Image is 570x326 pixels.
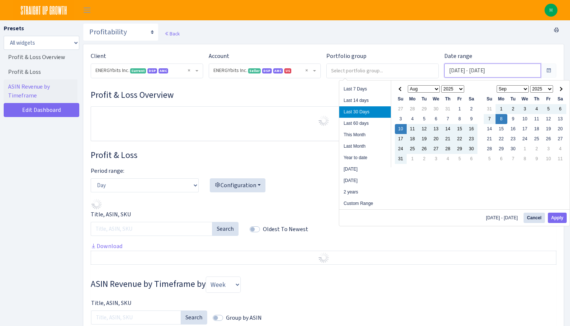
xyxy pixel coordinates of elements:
[531,134,543,144] td: 25
[418,134,430,144] td: 19
[545,4,557,17] a: M
[430,134,442,144] td: 20
[339,118,391,129] li: Last 60 days
[466,154,477,164] td: 6
[226,313,262,322] label: Group by ASIN
[454,134,466,144] td: 22
[407,104,418,114] td: 28
[442,134,454,144] td: 21
[407,154,418,164] td: 1
[395,104,407,114] td: 27
[442,124,454,134] td: 14
[454,104,466,114] td: 1
[159,68,168,73] span: AMC
[339,83,391,95] li: Last 7 Days
[507,104,519,114] td: 2
[407,94,418,104] th: Mo
[318,252,330,264] img: Preloader
[466,134,477,144] td: 23
[395,144,407,154] td: 24
[284,68,291,73] span: US
[543,114,555,124] td: 12
[442,104,454,114] td: 31
[519,114,531,124] td: 10
[531,154,543,164] td: 9
[273,68,283,73] span: Amazon Marketing Cloud
[91,52,106,61] label: Client
[466,104,477,114] td: 2
[519,104,531,114] td: 3
[339,152,391,164] li: Year to date
[91,222,212,236] input: Title, ASIN, SKU
[91,167,124,175] label: Period range:
[4,103,79,117] a: Edit Dashboard
[418,114,430,124] td: 5
[91,310,181,325] input: Title, ASIN, SKU
[91,64,203,78] span: ENERGYbits Inc. <span class="badge badge-success">Current</span><span class="badge badge-primary"...
[507,124,519,134] td: 16
[339,164,391,175] li: [DATE]
[91,90,556,100] h3: Widget #30
[466,114,477,124] td: 9
[442,114,454,124] td: 7
[531,144,543,154] td: 2
[395,114,407,124] td: 3
[210,178,265,192] button: Configuration
[130,68,146,73] span: Current
[484,124,496,134] td: 14
[263,225,308,234] label: Oldest To Newest
[395,134,407,144] td: 17
[555,104,566,114] td: 6
[339,106,391,118] li: Last 30 Days
[519,94,531,104] th: We
[524,213,545,223] button: Cancel
[262,68,272,73] span: DSP
[496,124,507,134] td: 15
[507,154,519,164] td: 7
[466,144,477,154] td: 30
[484,144,496,154] td: 28
[496,134,507,144] td: 22
[507,144,519,154] td: 30
[407,134,418,144] td: 18
[209,52,229,61] label: Account
[454,154,466,164] td: 5
[555,114,566,124] td: 13
[164,30,180,37] a: Back
[318,115,330,127] img: Preloader
[519,144,531,154] td: 1
[418,154,430,164] td: 2
[507,114,519,124] td: 9
[555,124,566,134] td: 20
[555,154,566,164] td: 11
[339,129,391,141] li: This Month
[339,175,391,186] li: [DATE]
[418,94,430,104] th: Tu
[91,210,131,219] label: Title, ASIN, SKU
[430,104,442,114] td: 30
[555,144,566,154] td: 4
[418,124,430,134] td: 12
[545,4,557,17] img: Michael Sette
[543,104,555,114] td: 5
[395,94,407,104] th: Su
[507,94,519,104] th: Tu
[466,124,477,134] td: 16
[339,198,391,209] li: Custom Range
[430,114,442,124] td: 6
[519,154,531,164] td: 8
[339,95,391,106] li: Last 14 days
[519,124,531,134] td: 17
[418,144,430,154] td: 26
[543,144,555,154] td: 3
[91,299,131,308] label: Title, ASIN, SKU
[430,144,442,154] td: 27
[91,198,102,210] img: Preloader
[484,134,496,144] td: 21
[444,52,472,61] label: Date range
[147,68,157,73] span: DSP
[248,68,261,73] span: Seller
[548,213,567,223] button: Apply
[531,94,543,104] th: Th
[496,154,507,164] td: 6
